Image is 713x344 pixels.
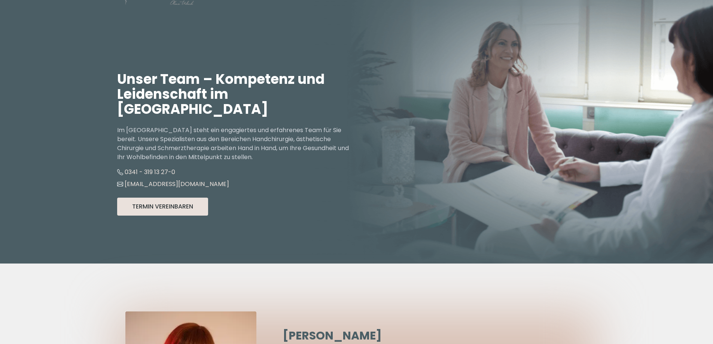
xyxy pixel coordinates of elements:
[117,180,229,188] a: [EMAIL_ADDRESS][DOMAIN_NAME]
[117,198,208,216] button: Termin Vereinbaren
[117,126,357,162] p: Im [GEOGRAPHIC_DATA] steht ein engagiertes und erfahrenes Team für Sie bereit. Unsere Spezialiste...
[117,168,175,176] a: 0341 - 319 13 27-0
[117,72,357,117] h1: Unser Team – Kompetenz und Leidenschaft im [GEOGRAPHIC_DATA]
[283,329,596,343] h2: [PERSON_NAME]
